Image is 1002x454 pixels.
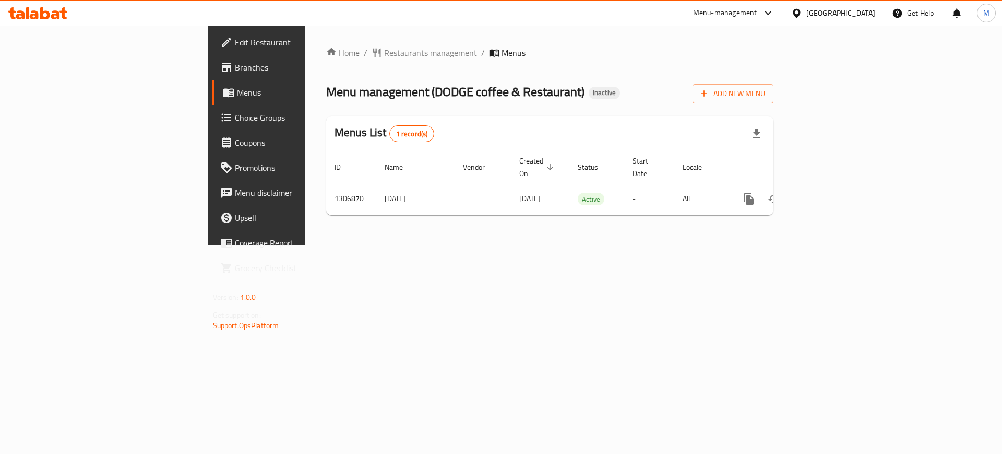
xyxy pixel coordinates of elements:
span: Version: [213,290,238,304]
th: Actions [728,152,845,183]
span: Status [578,161,612,173]
span: M [983,7,989,19]
div: Total records count [389,125,435,142]
button: Add New Menu [693,84,773,103]
span: [DATE] [519,192,541,205]
span: 1.0.0 [240,290,256,304]
span: Vendor [463,161,498,173]
a: Restaurants management [372,46,477,59]
span: Name [385,161,416,173]
span: Choice Groups [235,111,367,124]
a: Menus [212,80,375,105]
div: [GEOGRAPHIC_DATA] [806,7,875,19]
a: Promotions [212,155,375,180]
button: Change Status [761,187,786,212]
div: Menu-management [693,7,757,19]
a: Menu disclaimer [212,180,375,205]
span: Edit Restaurant [235,36,367,49]
a: Coupons [212,130,375,155]
nav: breadcrumb [326,46,773,59]
span: Menu management ( DODGE coffee & Restaurant ) [326,80,584,103]
span: Menus [502,46,526,59]
td: [DATE] [376,183,455,215]
div: Export file [744,121,769,146]
a: Branches [212,55,375,80]
a: Choice Groups [212,105,375,130]
span: Created On [519,155,557,180]
td: All [674,183,728,215]
a: Coverage Report [212,230,375,255]
span: Menus [237,86,367,99]
h2: Menus List [335,125,434,142]
button: more [736,187,761,212]
span: Coupons [235,136,367,149]
span: Inactive [589,88,620,97]
a: Grocery Checklist [212,255,375,281]
span: Restaurants management [384,46,477,59]
span: 1 record(s) [390,129,434,139]
span: Coverage Report [235,237,367,249]
a: Upsell [212,205,375,230]
span: Locale [683,161,715,173]
span: Get support on: [213,308,261,322]
span: Branches [235,61,367,74]
span: Active [578,193,604,205]
span: Grocery Checklist [235,262,367,274]
span: Menu disclaimer [235,187,367,199]
table: enhanced table [326,152,845,215]
div: Inactive [589,87,620,99]
span: Promotions [235,161,367,174]
span: Add New Menu [701,87,765,100]
td: - [624,183,674,215]
li: / [481,46,485,59]
span: Start Date [633,155,662,180]
span: ID [335,161,354,173]
span: Upsell [235,212,367,224]
a: Edit Restaurant [212,30,375,55]
a: Support.OpsPlatform [213,319,279,332]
